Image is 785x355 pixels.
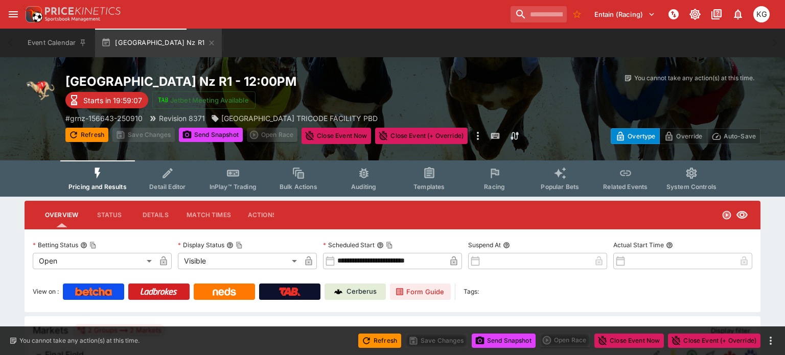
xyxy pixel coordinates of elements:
div: Start From [611,128,760,144]
button: Toggle light/dark mode [686,5,704,23]
button: No Bookmarks [569,6,585,22]
p: Overtype [628,131,655,141]
h5: Markets [33,324,68,336]
p: Scheduled Start [323,241,375,249]
span: System Controls [666,183,717,191]
button: open drawer [4,5,22,23]
span: Bulk Actions [280,183,317,191]
a: Cerberus [325,283,386,300]
button: NOT Connected to PK [664,5,683,23]
img: jetbet-logo.svg [158,95,168,105]
button: Send Snapshot [179,128,243,142]
button: Notifications [729,5,747,23]
label: View on : [33,283,59,300]
div: Open [33,253,155,269]
button: Close Event (+ Override) [668,334,760,348]
p: You cannot take any action(s) at this time. [634,74,754,83]
button: Actual Start Time [666,242,673,249]
button: [GEOGRAPHIC_DATA] Nz R1 [95,29,222,57]
svg: Open [722,210,732,220]
p: Suspend At [468,241,501,249]
input: search [511,6,567,22]
div: split button [247,128,297,142]
img: Ladbrokes [140,288,177,296]
span: InPlay™ Trading [210,183,257,191]
h2: Copy To Clipboard [65,74,413,89]
button: Scheduled StartCopy To Clipboard [377,242,384,249]
img: Betcha [75,288,112,296]
button: more [765,335,777,347]
p: Actual Start Time [613,241,664,249]
img: TabNZ [279,288,301,296]
button: Documentation [707,5,726,23]
img: Cerberus [334,288,342,296]
button: Select Tenant [588,6,661,22]
span: Auditing [351,183,376,191]
p: Display Status [178,241,224,249]
button: Auto-Save [707,128,760,144]
button: Send Snapshot [472,334,536,348]
label: Tags: [464,283,479,300]
button: Display filter [705,322,756,339]
button: Event Calendar [21,29,93,57]
button: more [472,128,484,144]
a: Form Guide [390,283,451,300]
span: Pricing and Results [68,183,127,191]
button: Override [659,128,707,144]
button: Overview [37,203,86,227]
button: Copy To Clipboard [236,242,243,249]
button: Copy To Clipboard [89,242,97,249]
p: Revision 8371 [159,113,205,124]
p: [GEOGRAPHIC_DATA] TRICODE FACILITY PBD [221,113,378,124]
button: Match Times [178,203,239,227]
div: ASCOT PARK TRICODE FACILITY PBD [211,113,378,124]
button: Display StatusCopy To Clipboard [226,242,234,249]
button: Kevin Gutschlag [750,3,773,26]
div: Event type filters [60,160,725,197]
span: Racing [484,183,505,191]
button: Overtype [611,128,660,144]
p: Override [676,131,702,141]
button: Close Event (+ Override) [375,128,468,144]
button: Details [132,203,178,227]
span: Templates [413,183,445,191]
div: 2 Groups 2 Markets [77,324,161,337]
button: Actions [239,203,285,227]
div: Visible [178,253,301,269]
div: split button [540,333,590,347]
button: Close Event Now [302,128,371,144]
p: You cannot take any action(s) at this time. [19,336,140,345]
img: PriceKinetics [45,7,121,15]
img: greyhound_racing.png [25,74,57,106]
p: Copy To Clipboard [65,113,143,124]
p: Starts in 19:59:07 [83,95,142,106]
button: Refresh [65,128,108,142]
button: Copy To Clipboard [386,242,393,249]
span: Related Events [603,183,648,191]
p: Betting Status [33,241,78,249]
button: Suspend At [503,242,510,249]
span: Popular Bets [541,183,579,191]
span: Detail Editor [149,183,186,191]
button: Close Event Now [594,334,664,348]
p: Cerberus [347,287,377,297]
img: Neds [213,288,236,296]
p: Auto-Save [724,131,756,141]
div: Kevin Gutschlag [753,6,770,22]
img: Sportsbook Management [45,17,100,21]
img: PriceKinetics Logo [22,4,43,25]
button: Jetbet Meeting Available [152,91,256,109]
button: Betting StatusCopy To Clipboard [80,242,87,249]
button: Refresh [358,334,401,348]
button: Status [86,203,132,227]
svg: Visible [736,209,748,221]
